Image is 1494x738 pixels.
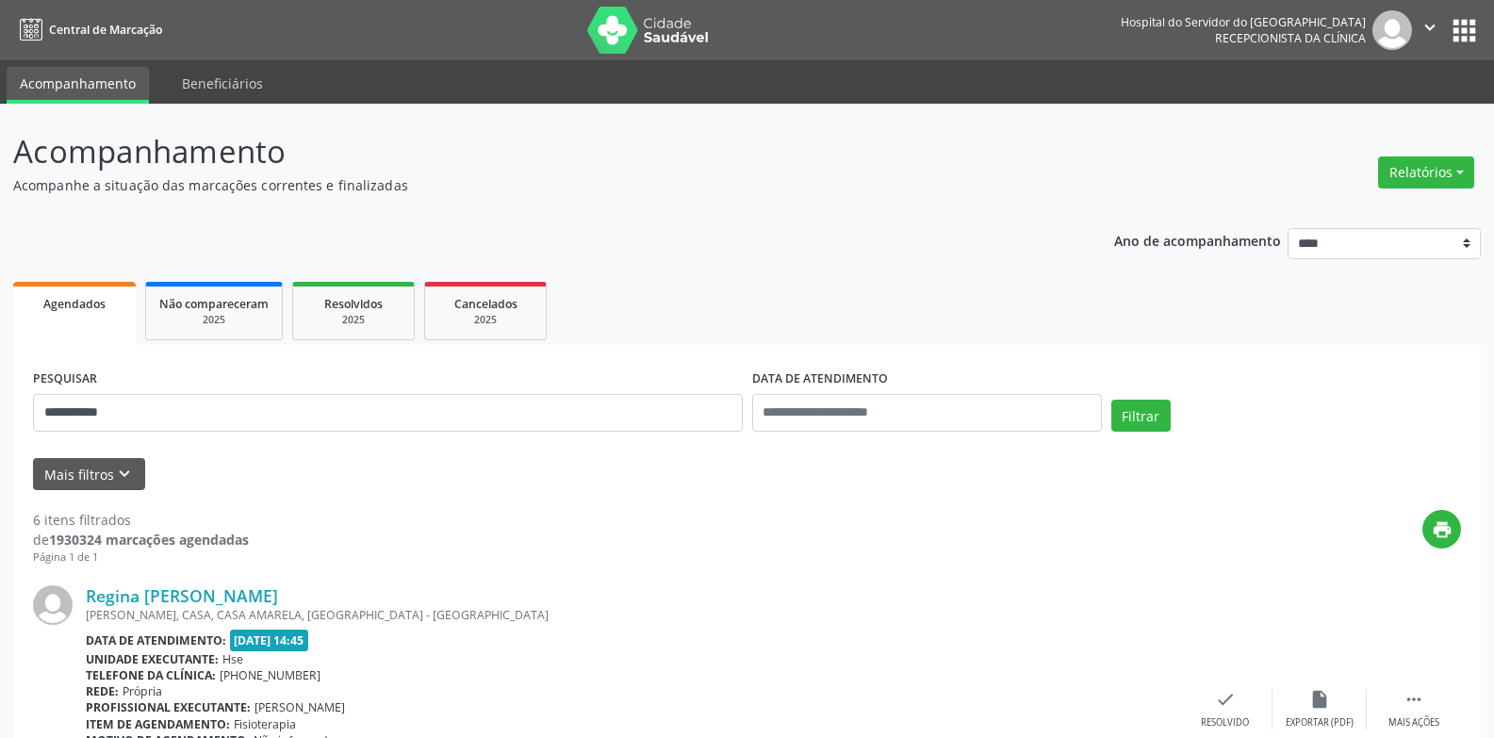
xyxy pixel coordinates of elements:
[33,510,249,530] div: 6 itens filtrados
[86,683,119,699] b: Rede:
[234,716,296,732] span: Fisioterapia
[43,296,106,312] span: Agendados
[752,365,888,394] label: DATA DE ATENDIMENTO
[169,67,276,100] a: Beneficiários
[1420,17,1440,38] i: 
[33,530,249,549] div: de
[13,128,1041,175] p: Acompanhamento
[13,175,1041,195] p: Acompanhe a situação das marcações correntes e finalizadas
[454,296,517,312] span: Cancelados
[1286,716,1354,730] div: Exportar (PDF)
[86,667,216,683] b: Telefone da clínica:
[1215,689,1236,710] i: check
[13,14,162,45] a: Central de Marcação
[1111,400,1171,432] button: Filtrar
[306,313,401,327] div: 2025
[1372,10,1412,50] img: img
[86,607,1178,623] div: [PERSON_NAME], CASA, CASA AMARELA, [GEOGRAPHIC_DATA] - [GEOGRAPHIC_DATA]
[222,651,243,667] span: Hse
[86,651,219,667] b: Unidade executante:
[7,67,149,104] a: Acompanhamento
[1448,14,1481,47] button: apps
[1432,519,1453,540] i: print
[86,585,278,606] a: Regina [PERSON_NAME]
[1121,14,1366,30] div: Hospital do Servidor do [GEOGRAPHIC_DATA]
[230,630,309,651] span: [DATE] 14:45
[324,296,383,312] span: Resolvidos
[33,365,97,394] label: PESQUISAR
[1404,689,1424,710] i: 
[1215,30,1366,46] span: Recepcionista da clínica
[33,549,249,566] div: Página 1 de 1
[1114,228,1281,252] p: Ano de acompanhamento
[49,531,249,549] strong: 1930324 marcações agendadas
[220,667,320,683] span: [PHONE_NUMBER]
[33,458,145,491] button: Mais filtroskeyboard_arrow_down
[254,699,345,715] span: [PERSON_NAME]
[1201,716,1249,730] div: Resolvido
[1388,716,1439,730] div: Mais ações
[33,585,73,625] img: img
[114,464,135,484] i: keyboard_arrow_down
[1309,689,1330,710] i: insert_drive_file
[86,632,226,648] b: Data de atendimento:
[438,313,533,327] div: 2025
[159,296,269,312] span: Não compareceram
[1378,156,1474,189] button: Relatórios
[49,22,162,38] span: Central de Marcação
[1412,10,1448,50] button: 
[1422,510,1461,549] button: print
[86,716,230,732] b: Item de agendamento:
[86,699,251,715] b: Profissional executante:
[123,683,162,699] span: Própria
[159,313,269,327] div: 2025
